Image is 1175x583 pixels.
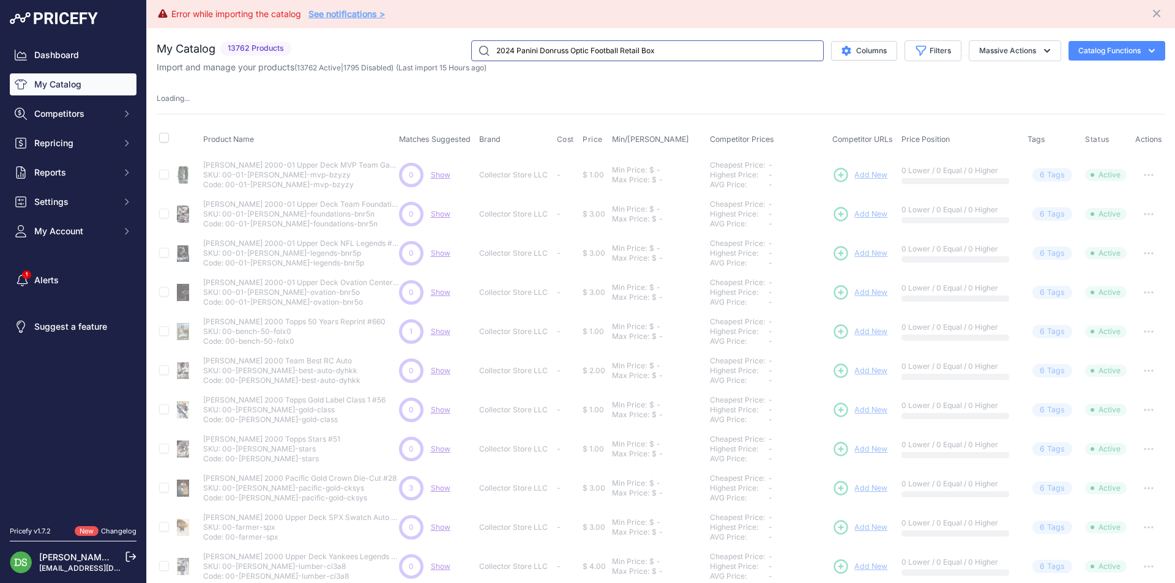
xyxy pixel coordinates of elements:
[710,199,765,209] a: Cheapest Price:
[649,283,654,292] div: $
[654,439,660,449] div: -
[769,170,772,179] span: -
[1061,248,1065,259] span: s
[612,283,647,292] div: Min Price:
[652,332,657,341] div: $
[1061,326,1065,338] span: s
[557,135,576,144] button: Cost
[854,483,887,494] span: Add New
[769,376,772,385] span: -
[649,204,654,214] div: $
[171,8,301,20] div: Error while importing the catalog
[1032,481,1072,496] span: Tag
[557,405,561,414] span: -
[557,248,561,258] span: -
[557,366,561,375] span: -
[203,199,399,209] p: [PERSON_NAME] 2000-01 Upper Deck Team Foundations #54
[583,170,604,179] span: $ 1.00
[1069,41,1165,61] button: Catalog Functions
[612,253,649,263] div: Max Price:
[710,473,765,483] a: Cheapest Price:
[10,191,136,213] button: Settings
[409,169,414,180] span: 0
[557,135,574,144] span: Cost
[612,204,647,214] div: Min Price:
[710,366,769,376] div: Highest Price:
[203,473,397,483] p: [PERSON_NAME] 2000 Pacific Gold Crown Die-Cut #28
[769,219,772,228] span: -
[157,40,215,58] h2: My Catalog
[1040,483,1045,494] span: 6
[612,439,647,449] div: Min Price:
[431,444,450,453] a: Show
[832,519,887,536] a: Add New
[10,12,98,24] img: Pricefy Logo
[479,170,551,180] p: Collector Store LLC
[832,323,887,340] a: Add New
[583,327,604,336] span: $ 1.00
[710,317,765,326] a: Cheapest Price:
[203,297,399,307] p: Code: 00-01-[PERSON_NAME]-ovation-bnr5o
[431,288,450,297] span: Show
[769,434,772,444] span: -
[654,204,660,214] div: -
[831,41,897,61] button: Columns
[10,316,136,338] a: Suggest a feature
[710,278,765,287] a: Cheapest Price:
[557,170,561,179] span: -
[649,439,654,449] div: $
[969,40,1061,61] button: Massive Actions
[832,480,887,497] a: Add New
[479,405,551,415] p: Collector Store LLC
[654,165,660,175] div: -
[10,103,136,125] button: Competitors
[479,288,551,297] p: Collector Store LLC
[769,405,772,414] span: -
[710,219,769,229] div: AVG Price:
[854,287,887,299] span: Add New
[854,248,887,259] span: Add New
[203,258,399,268] p: Code: 00-01-[PERSON_NAME]-legends-bnr5p
[1061,287,1065,299] span: s
[769,278,772,287] span: -
[479,248,551,258] p: Collector Store LLC
[1085,247,1127,259] span: Active
[10,162,136,184] button: Reports
[1028,135,1045,144] span: Tags
[1061,404,1065,416] span: s
[612,478,647,488] div: Min Price:
[657,449,663,459] div: -
[710,444,769,454] div: Highest Price:
[203,415,386,425] p: Code: 00-[PERSON_NAME]-gold-class
[479,135,501,144] span: Brand
[203,444,340,454] p: SKU: 00-[PERSON_NAME]-stars
[203,327,386,336] p: SKU: 00-bench-50-folx0
[557,209,561,218] span: -
[652,175,657,185] div: $
[1040,248,1045,259] span: 6
[769,297,772,306] span: -
[431,562,450,571] span: Show
[583,209,605,218] span: $ 3.00
[854,522,887,533] span: Add New
[343,63,391,72] a: 1795 Disabled
[1032,247,1072,261] span: Tag
[612,214,649,224] div: Max Price:
[854,169,887,181] span: Add New
[710,513,765,522] a: Cheapest Price:
[832,401,887,418] a: Add New
[654,322,660,332] div: -
[612,410,649,420] div: Max Price:
[583,135,605,144] button: Price
[612,175,649,185] div: Max Price:
[710,552,765,561] a: Cheapest Price:
[203,395,386,405] p: [PERSON_NAME] 2000 Topps Gold Label Class 1 #56
[583,135,603,144] span: Price
[901,440,1015,450] p: 0 Lower / 0 Equal / 0 Higher
[34,108,114,120] span: Competitors
[396,63,487,72] span: (Last import 15 Hours ago)
[431,327,450,336] a: Show
[203,180,399,190] p: Code: 00-01-[PERSON_NAME]-mvp-bzyzy
[901,205,1015,215] p: 0 Lower / 0 Equal / 0 Higher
